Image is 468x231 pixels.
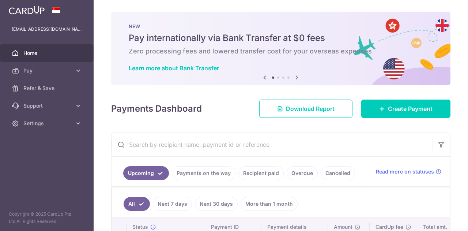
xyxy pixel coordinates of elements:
[123,166,169,180] a: Upcoming
[23,120,72,127] span: Settings
[112,133,433,156] input: Search by recipient name, payment id or reference
[321,166,355,180] a: Cancelled
[195,197,238,211] a: Next 30 days
[129,23,433,29] p: NEW
[129,64,219,72] a: Learn more about Bank Transfer
[129,32,433,44] h5: Pay internationally via Bank Transfer at $0 fees
[12,26,82,33] p: [EMAIL_ADDRESS][DOMAIN_NAME]
[124,197,150,211] a: All
[132,223,148,231] span: Status
[23,49,72,57] span: Home
[172,166,235,180] a: Payments on the way
[375,223,403,231] span: CardUp fee
[361,100,450,118] a: Create Payment
[111,12,450,85] img: Bank transfer banner
[238,166,284,180] a: Recipient paid
[376,168,434,175] span: Read more on statuses
[388,104,433,113] span: Create Payment
[334,223,352,231] span: Amount
[259,100,352,118] a: Download Report
[287,166,318,180] a: Overdue
[241,197,298,211] a: More than 1 month
[423,223,447,231] span: Total amt.
[9,6,45,15] img: CardUp
[376,168,441,175] a: Read more on statuses
[23,102,72,109] span: Support
[23,67,72,74] span: Pay
[111,102,202,115] h4: Payments Dashboard
[153,197,192,211] a: Next 7 days
[286,104,335,113] span: Download Report
[129,47,433,56] h6: Zero processing fees and lowered transfer cost for your overseas expenses
[23,85,72,92] span: Refer & Save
